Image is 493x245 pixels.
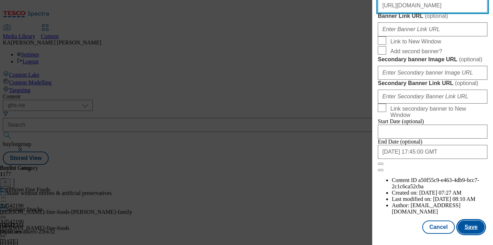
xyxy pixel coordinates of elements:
span: Link secondary banner to New Window [390,106,485,118]
span: [DATE] 07:27 AM [419,190,461,196]
button: Save [458,220,485,234]
button: Close [378,163,383,165]
label: Banner Link URL [378,13,487,20]
span: ( optional ) [455,80,478,86]
label: Secondary banner Image URL [378,56,487,63]
span: Add second banner? [390,48,442,55]
li: Content ID [392,177,487,190]
input: Enter Secondary Banner Link URL [378,90,487,104]
span: ( optional ) [459,56,482,62]
span: Link to New Window [390,38,441,45]
span: Start Date (optional) [378,118,424,124]
span: ( optional ) [425,13,448,19]
input: Enter Banner Link URL [378,22,487,36]
label: Secondary Banner Link URL [378,80,487,87]
input: Enter Date [378,145,487,159]
input: Enter Date [378,125,487,139]
li: Author: [392,202,487,215]
span: [EMAIL_ADDRESS][DOMAIN_NAME] [392,202,460,215]
span: [DATE] 08:10 AM [433,196,475,202]
span: End Date (optional) [378,139,422,145]
button: Cancel [422,220,454,234]
li: Last modified on: [392,196,487,202]
li: Created on: [392,190,487,196]
span: a50f55c9-e463-4db9-bcc7-2c1c6ca52cba [392,177,479,189]
input: Enter Secondary banner Image URL [378,66,487,80]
